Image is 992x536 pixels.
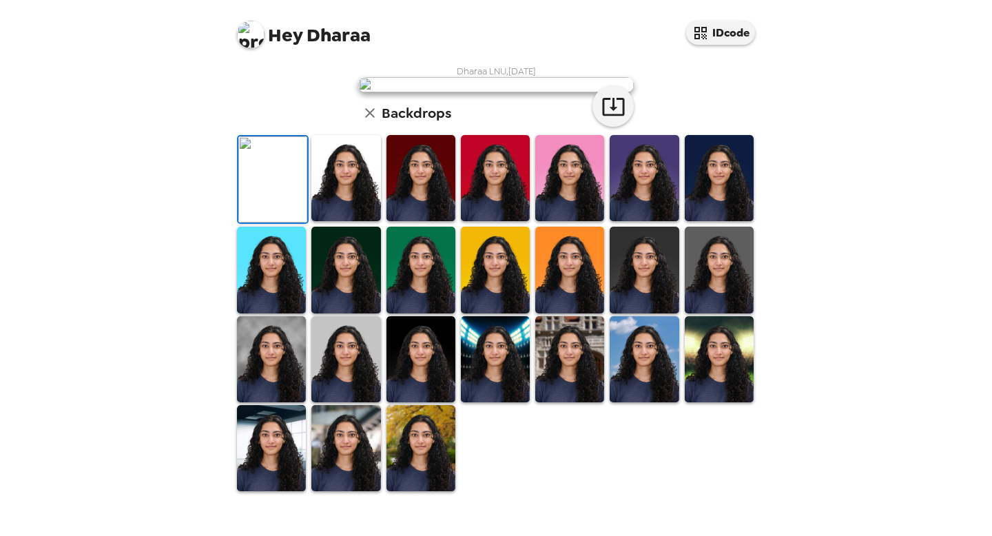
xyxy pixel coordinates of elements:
[268,23,302,48] span: Hey
[238,136,307,223] img: Original
[382,102,451,124] h6: Backdrops
[457,65,536,77] span: Dharaa LNU , [DATE]
[237,21,265,48] img: profile pic
[358,77,634,92] img: user
[686,21,755,45] button: IDcode
[237,14,371,45] span: Dharaa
